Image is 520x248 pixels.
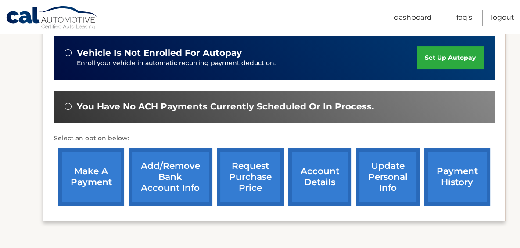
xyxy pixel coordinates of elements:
a: update personal info [356,148,420,206]
a: make a payment [58,148,124,206]
a: account details [288,148,351,206]
a: FAQ's [456,10,472,26]
img: alert-white.svg [65,49,72,56]
a: payment history [424,148,490,206]
p: Select an option below: [54,133,495,144]
a: Add/Remove bank account info [129,148,212,206]
p: Enroll your vehicle in automatic recurring payment deduction. [77,58,417,68]
span: You have no ACH payments currently scheduled or in process. [77,101,374,112]
a: request purchase price [217,148,284,206]
a: Dashboard [394,10,432,26]
a: Logout [491,10,514,26]
a: set up autopay [417,46,484,69]
span: vehicle is not enrolled for autopay [77,47,242,58]
a: Cal Automotive [6,6,98,31]
img: alert-white.svg [65,103,72,110]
